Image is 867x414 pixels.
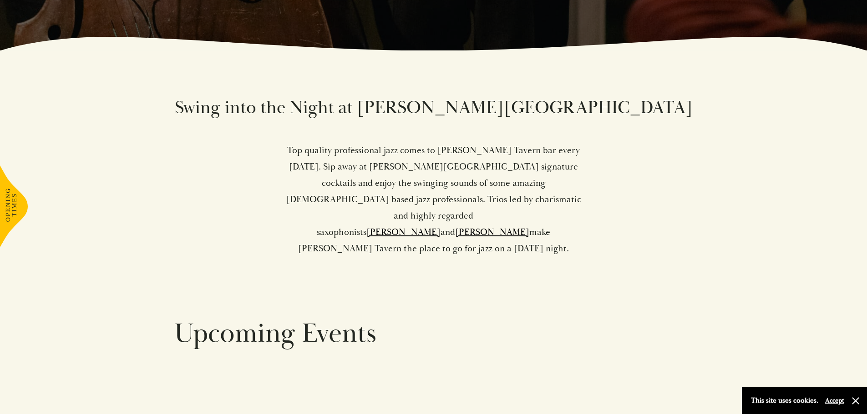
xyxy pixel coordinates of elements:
[825,396,844,405] button: Accept
[851,396,860,405] button: Close and accept
[751,394,818,407] p: This site uses cookies.
[366,226,441,238] a: [PERSON_NAME]
[285,142,583,257] p: Top quality professional jazz comes to [PERSON_NAME] Tavern bar every [DATE]. Sip away at [PERSON...
[174,316,693,351] h2: Upcoming Events
[174,96,693,120] h2: Swing into the Night at [PERSON_NAME][GEOGRAPHIC_DATA]
[455,226,529,238] a: [PERSON_NAME]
